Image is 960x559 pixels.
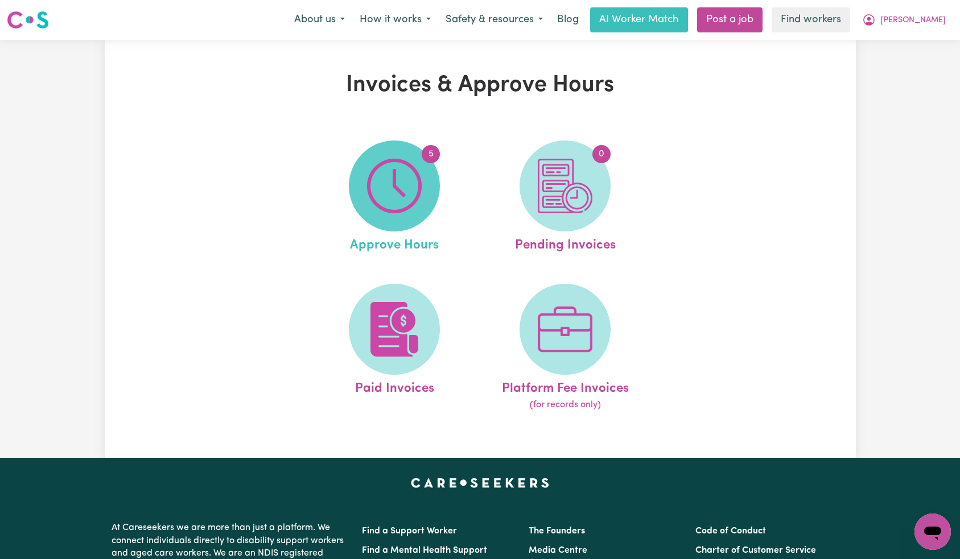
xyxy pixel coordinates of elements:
[695,546,816,555] a: Charter of Customer Service
[352,8,438,32] button: How it works
[880,14,946,27] span: [PERSON_NAME]
[515,231,616,255] span: Pending Invoices
[530,398,601,412] span: (for records only)
[350,231,439,255] span: Approve Hours
[483,284,647,412] a: Platform Fee Invoices(for records only)
[411,478,549,487] a: Careseekers home page
[362,527,457,536] a: Find a Support Worker
[355,375,434,399] span: Paid Invoices
[529,527,585,536] a: The Founders
[422,145,440,163] span: 5
[592,145,611,163] span: 0
[550,7,586,32] a: Blog
[237,72,724,99] h1: Invoices & Approve Hours
[695,527,766,536] a: Code of Conduct
[914,514,951,550] iframe: Button to launch messaging window
[697,7,763,32] a: Post a job
[312,284,476,412] a: Paid Invoices
[287,8,352,32] button: About us
[529,546,587,555] a: Media Centre
[855,8,953,32] button: My Account
[7,10,49,30] img: Careseekers logo
[502,375,629,399] span: Platform Fee Invoices
[7,7,49,33] a: Careseekers logo
[312,140,476,255] a: Approve Hours
[772,7,850,32] a: Find workers
[438,8,550,32] button: Safety & resources
[590,7,688,32] a: AI Worker Match
[483,140,647,255] a: Pending Invoices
